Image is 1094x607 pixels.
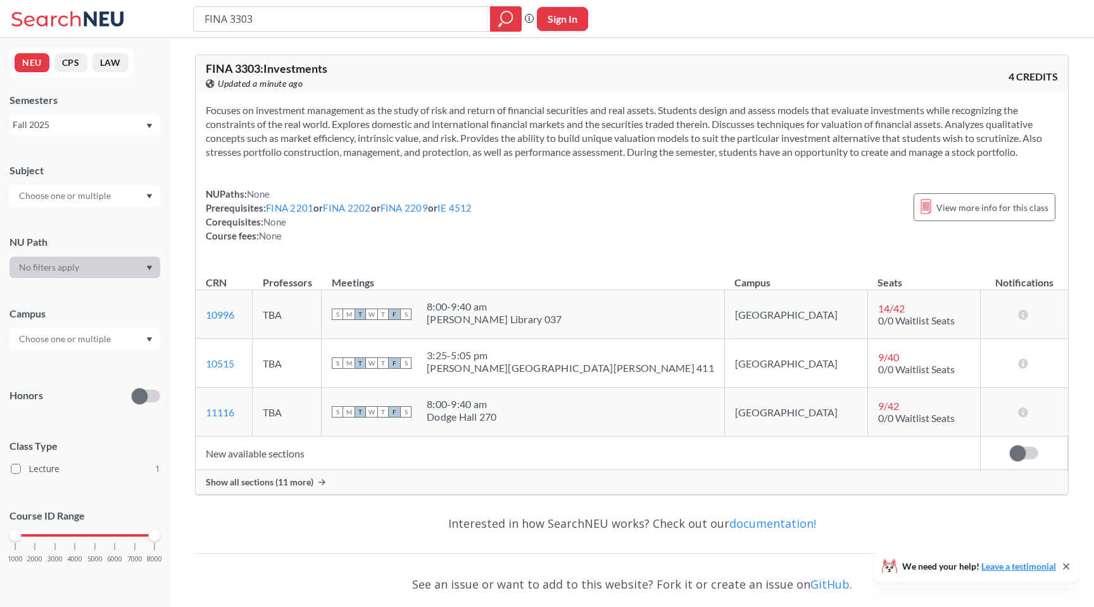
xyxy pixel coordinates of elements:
input: Choose one or multiple [13,188,119,203]
div: 8:00 - 9:40 am [427,300,562,313]
span: S [332,406,343,418]
svg: magnifying glass [498,10,513,28]
span: W [366,357,377,369]
th: Notifications [981,263,1068,290]
span: 5000 [87,556,103,563]
span: S [400,406,412,418]
a: Leave a testimonial [981,561,1056,572]
th: Seats [867,263,980,290]
span: 14 / 42 [878,302,905,314]
div: [PERSON_NAME] Library 037 [427,313,562,326]
div: Interested in how SearchNEU works? Check out our [195,505,1069,542]
span: 1000 [8,556,23,563]
div: Campus [9,307,160,321]
span: M [343,357,355,369]
span: 0/0 Waitlist Seats [878,363,955,375]
div: Semesters [9,93,160,107]
span: Show all sections (11 more) [206,476,313,488]
a: 10996 [206,309,234,321]
th: Meetings [322,263,725,290]
button: Sign In [537,7,588,31]
button: LAW [92,53,129,72]
div: Dropdown arrow [9,257,160,278]
span: None [263,216,286,227]
div: Subject [9,163,160,177]
span: W [366,406,377,418]
span: 7000 [127,556,142,563]
span: 0/0 Waitlist Seats [878,314,955,326]
span: T [355,357,366,369]
svg: Dropdown arrow [146,337,153,342]
span: Updated a minute ago [218,77,303,91]
td: [GEOGRAPHIC_DATA] [724,388,867,437]
span: S [332,357,343,369]
span: 4 CREDITS [1009,70,1058,84]
span: F [389,406,400,418]
span: 2000 [27,556,42,563]
span: Class Type [9,439,160,453]
a: 11116 [206,406,234,418]
td: New available sections [196,437,981,470]
span: None [247,188,270,200]
section: Focuses on investment management as the study of risk and return of financial securities and real... [206,103,1058,159]
span: T [377,357,389,369]
td: TBA [253,388,322,437]
a: FINA 2202 [323,202,370,214]
span: None [259,230,282,241]
span: F [389,357,400,369]
span: 0/0 Waitlist Seats [878,412,955,424]
span: T [355,309,366,320]
p: Honors [9,388,43,403]
div: 8:00 - 9:40 am [427,398,497,411]
div: Fall 2025Dropdown arrow [9,115,160,135]
span: View more info for this class [936,200,1048,215]
div: 3:25 - 5:05 pm [427,349,714,362]
div: Dodge Hall 270 [427,411,497,423]
a: FINA 2201 [266,202,313,214]
input: Choose one or multiple [13,331,119,347]
div: Fall 2025 [13,118,145,132]
span: 4000 [67,556,82,563]
span: T [377,406,389,418]
a: FINA 2209 [380,202,428,214]
span: T [355,406,366,418]
th: Campus [724,263,867,290]
span: 3000 [47,556,63,563]
svg: Dropdown arrow [146,124,153,129]
div: CRN [206,276,227,290]
span: W [366,309,377,320]
div: [PERSON_NAME][GEOGRAPHIC_DATA][PERSON_NAME] 411 [427,362,714,374]
td: [GEOGRAPHIC_DATA] [724,339,867,388]
td: TBA [253,339,322,388]
span: FINA 3303 : Investments [206,61,327,75]
div: Dropdown arrow [9,328,160,350]
svg: Dropdown arrow [146,194,153,199]
a: 10515 [206,357,234,369]
div: Show all sections (11 more) [196,470,1068,494]
input: Class, professor, course number, "phrase" [203,8,481,30]
button: CPS [54,53,87,72]
span: 8000 [147,556,162,563]
span: 1 [155,462,160,476]
span: F [389,309,400,320]
span: M [343,309,355,320]
div: Dropdown arrow [9,185,160,207]
a: IE 4512 [437,202,472,214]
td: [GEOGRAPHIC_DATA] [724,290,867,339]
td: TBA [253,290,322,339]
div: NU Path [9,235,160,249]
svg: Dropdown arrow [146,265,153,271]
a: GitHub [810,577,850,592]
span: S [332,309,343,320]
button: NEU [15,53,49,72]
span: M [343,406,355,418]
a: documentation! [729,516,816,531]
span: 9 / 42 [878,400,899,412]
span: 9 / 40 [878,351,899,363]
span: S [400,309,412,320]
div: See an issue or want to add to this website? Fork it or create an issue on . [195,566,1069,603]
span: We need your help! [902,562,1056,571]
div: magnifying glass [490,6,522,32]
span: 6000 [107,556,122,563]
label: Lecture [11,461,160,477]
